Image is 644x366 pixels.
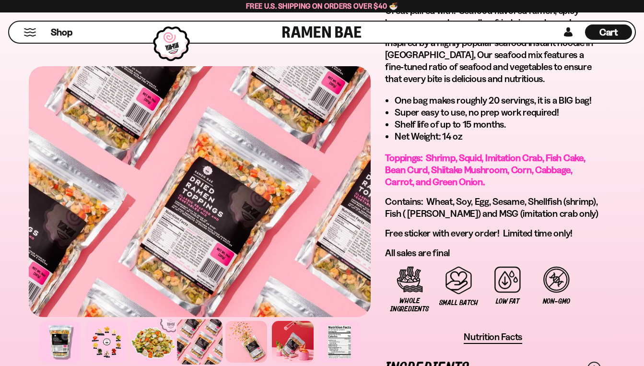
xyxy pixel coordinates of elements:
li: One bag makes roughly 20 servings, it is a BIG bag! [395,94,601,106]
span: Whole Ingredients [390,297,429,313]
span: Contains: Wheat, Soy, Egg, Sesame, Shellfish (shrimp), Fish ( [PERSON_NAME]) and MSG (imitation c... [385,196,598,219]
span: Low Fat [496,297,519,306]
li: Net Weight: 14 oz [395,130,601,142]
button: Nutrition Facts [464,331,522,344]
div: Cart [585,22,632,43]
li: Super easy to use, no prep work required! [395,106,601,118]
p: Free sticker with every order! Limited time only! [385,227,601,239]
span: Small Batch [439,299,478,307]
a: Shop [51,24,72,40]
li: Shelf life of up to 15 months. [395,118,601,130]
span: Shop [51,26,72,39]
button: Mobile Menu Trigger [23,28,36,36]
span: Free U.S. Shipping on Orders over $40 🍜 [246,1,398,11]
span: Nutrition Facts [464,331,522,343]
span: Cart [599,26,618,38]
p: All sales are final [385,247,601,259]
span: Toppings: Shrimp, Squid, Imitation Crab, Fish Cake, Bean Curd, Shiitake Mushroom, Corn, Cabbage, ... [385,152,585,188]
span: Inspired by a highly popular seafood instant noodle in [GEOGRAPHIC_DATA], Our seafood mix feature... [385,37,593,84]
span: Non-GMO [543,297,570,306]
